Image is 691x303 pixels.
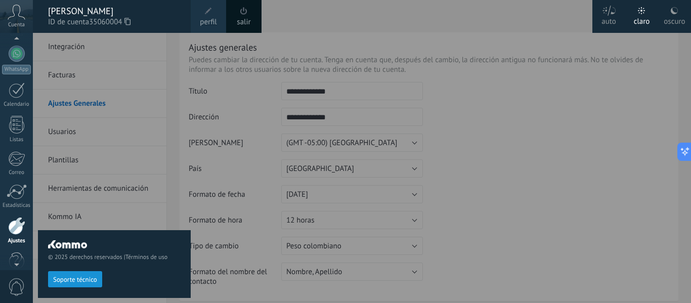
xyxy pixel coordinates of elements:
[2,238,31,244] div: Ajustes
[48,271,102,287] button: Soporte técnico
[48,253,181,261] span: © 2025 derechos reservados |
[48,275,102,283] a: Soporte técnico
[48,6,181,17] div: [PERSON_NAME]
[2,137,31,143] div: Listas
[89,17,131,28] span: 35060004
[2,169,31,176] div: Correo
[2,101,31,108] div: Calendario
[8,22,25,28] span: Cuenta
[48,17,181,28] span: ID de cuenta
[601,7,616,33] div: auto
[200,17,217,28] span: perfil
[53,276,97,283] span: Soporte técnico
[237,17,250,28] a: salir
[634,7,650,33] div: claro
[125,253,167,261] a: Términos de uso
[2,65,31,74] div: WhatsApp
[664,7,685,33] div: oscuro
[2,202,31,209] div: Estadísticas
